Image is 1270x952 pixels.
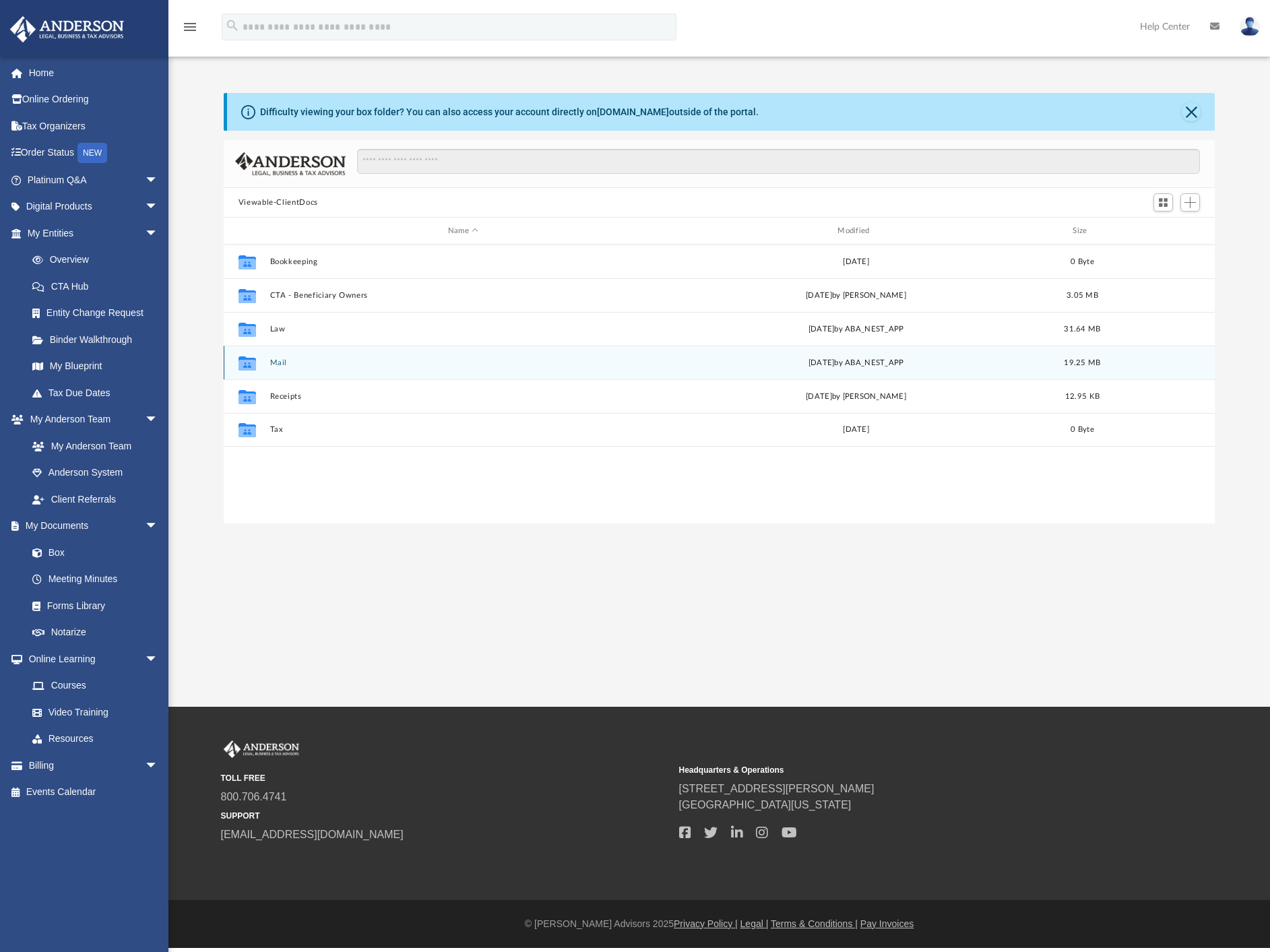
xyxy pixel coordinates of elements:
[19,459,172,486] a: Anderson System
[145,166,172,194] span: arrow_drop_down
[662,290,1049,302] div: [DATE] by [PERSON_NAME]
[19,273,179,300] a: CTA Hub
[1067,292,1098,299] span: 3.05 MB
[662,323,1049,336] div: [DATE] by ABA_NEST_APP
[269,358,656,367] button: Mail
[269,291,656,300] button: CTA - Beneficiary Owners
[260,105,759,119] div: Difficulty viewing your box folder? You can also access your account directly on outside of the p...
[19,379,179,406] a: Tax Due Dates
[19,672,172,699] a: Courses
[860,918,914,929] a: Pay Invoices
[19,247,179,274] a: Overview
[9,779,179,806] a: Events Calendar
[674,918,738,929] a: Privacy Policy |
[182,19,198,35] i: menu
[740,918,769,929] a: Legal |
[771,918,858,929] a: Terms & Conditions |
[269,225,656,237] div: Name
[168,917,1270,931] div: © [PERSON_NAME] Advisors 2025
[145,513,172,540] span: arrow_drop_down
[6,16,128,42] img: Anderson Advisors Platinum Portal
[9,513,172,540] a: My Documentsarrow_drop_down
[145,752,172,780] span: arrow_drop_down
[662,391,1049,403] div: [DATE] by [PERSON_NAME]
[19,326,179,353] a: Binder Walkthrough
[19,300,179,327] a: Entity Change Request
[19,619,172,646] a: Notarize
[9,86,179,113] a: Online Ordering
[1055,225,1109,237] div: Size
[182,26,198,35] a: menu
[19,592,165,619] a: Forms Library
[269,325,656,334] button: Law
[679,783,875,794] a: [STREET_ADDRESS][PERSON_NAME]
[145,193,172,221] span: arrow_drop_down
[224,245,1215,523] div: grid
[357,149,1200,174] input: Search files and folders
[269,425,656,434] button: Tax
[1153,193,1174,212] button: Switch to Grid View
[1180,193,1201,212] button: Add
[1240,17,1260,36] img: User Pic
[269,392,656,401] button: Receipts
[662,357,1049,369] div: [DATE] by ABA_NEST_APP
[19,699,165,726] a: Video Training
[239,197,318,209] button: Viewable-ClientDocs
[225,18,240,33] i: search
[221,810,670,822] small: SUPPORT
[221,791,287,802] a: 800.706.4741
[1065,393,1100,400] span: 12.95 KB
[269,257,656,266] button: Bookkeeping
[221,740,302,758] img: Anderson Advisors Platinum Portal
[9,752,179,779] a: Billingarrow_drop_down
[145,645,172,673] span: arrow_drop_down
[19,353,172,380] a: My Blueprint
[19,566,172,593] a: Meeting Minutes
[1182,102,1201,121] button: Close
[221,829,404,840] a: [EMAIL_ADDRESS][DOMAIN_NAME]
[9,166,179,193] a: Platinum Q&Aarrow_drop_down
[145,220,172,247] span: arrow_drop_down
[19,539,165,566] a: Box
[9,406,172,433] a: My Anderson Teamarrow_drop_down
[662,424,1049,436] div: [DATE]
[230,225,263,237] div: id
[679,799,852,811] a: [GEOGRAPHIC_DATA][US_STATE]
[662,225,1050,237] div: Modified
[9,220,179,247] a: My Entitiesarrow_drop_down
[1071,258,1094,265] span: 0 Byte
[1064,325,1100,333] span: 31.64 MB
[1064,359,1100,367] span: 19.25 MB
[1071,426,1094,433] span: 0 Byte
[9,59,179,86] a: Home
[221,772,670,784] small: TOLL FREE
[9,193,179,220] a: Digital Productsarrow_drop_down
[77,143,107,163] div: NEW
[597,106,669,117] a: [DOMAIN_NAME]
[19,726,172,753] a: Resources
[9,113,179,139] a: Tax Organizers
[9,139,179,167] a: Order StatusNEW
[145,406,172,434] span: arrow_drop_down
[1115,225,1209,237] div: id
[19,486,172,513] a: Client Referrals
[662,256,1049,268] div: [DATE]
[679,764,1128,776] small: Headquarters & Operations
[19,433,165,459] a: My Anderson Team
[9,645,172,672] a: Online Learningarrow_drop_down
